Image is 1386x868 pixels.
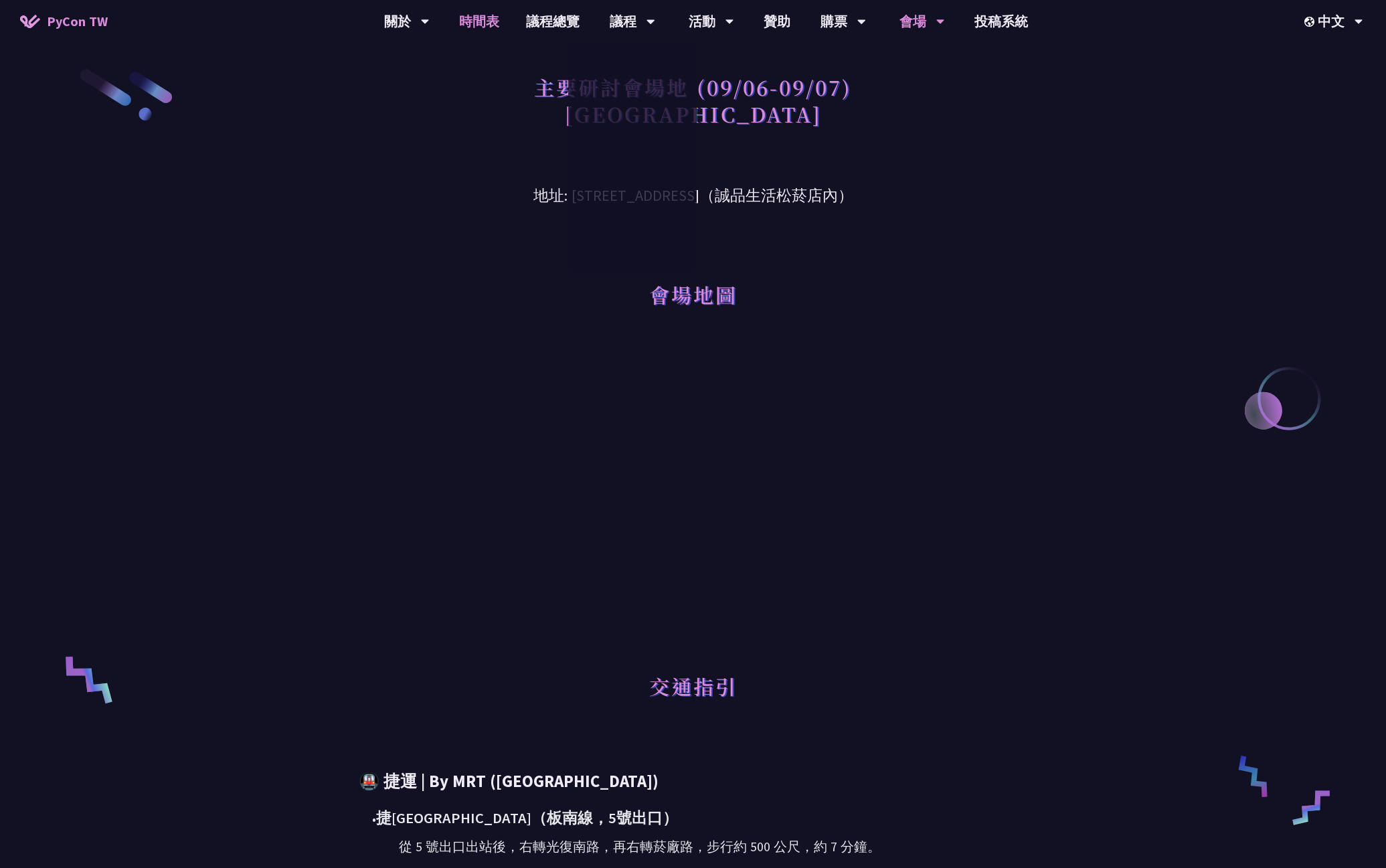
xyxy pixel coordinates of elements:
[399,837,1028,857] div: 從 5 號出口出站後，右轉光復南路，再右轉菸廠路，步行約 500 公尺，約 7 分鐘。
[649,666,738,706] h1: 交通指引
[20,15,40,28] img: Home icon of PyCon TW 2025
[7,5,121,38] a: PyCon TW
[534,67,852,134] h1: 主要研討會場地 (09/06-09/07) [GEOGRAPHIC_DATA]
[1304,17,1318,27] img: Locale Icon
[372,806,1028,830] div: 捷[GEOGRAPHIC_DATA]（板南線，5號出口）
[359,770,1028,793] h3: 🚇 捷運 | By MRT ([GEOGRAPHIC_DATA])
[47,11,108,31] span: PyCon TW
[372,812,376,827] span: •
[345,164,1041,207] h3: 地址: [STREET_ADDRESS]（誠品生活松菸店內）
[649,274,738,315] h1: 會場地圖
